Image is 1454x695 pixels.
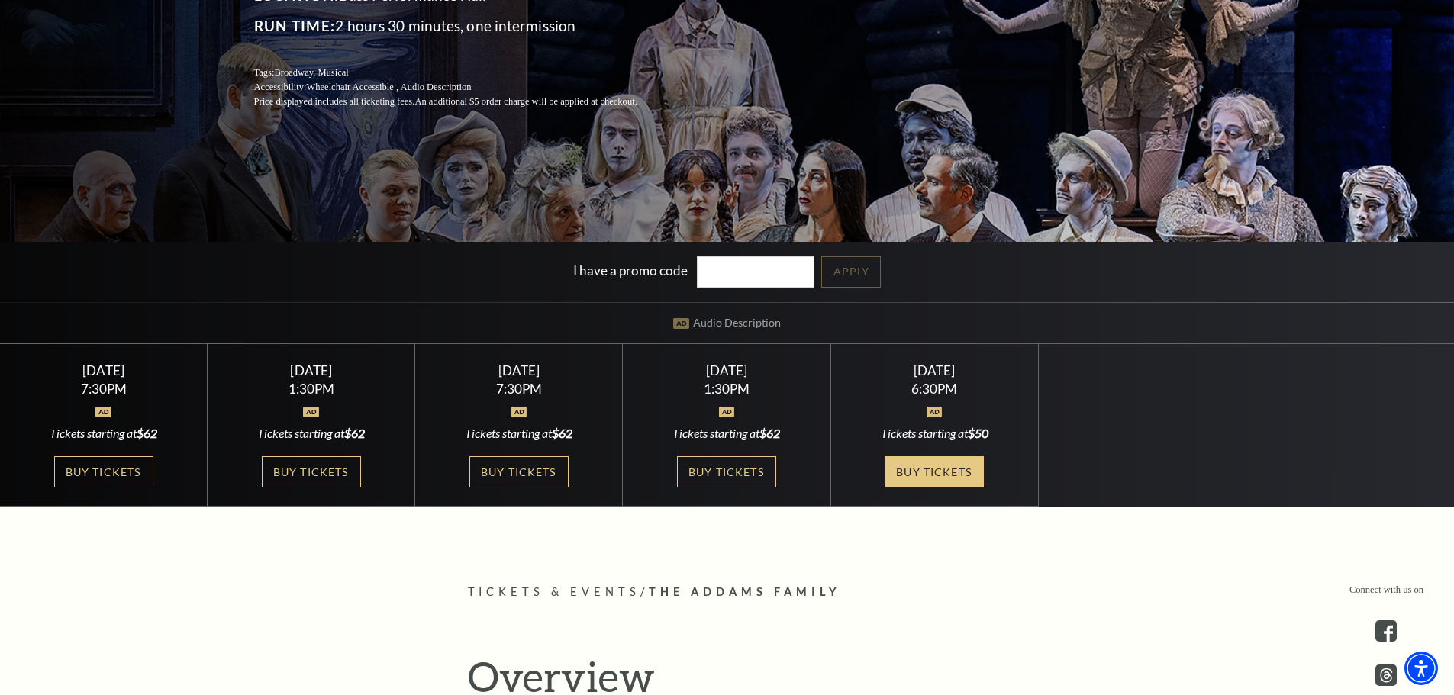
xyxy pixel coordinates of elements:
div: [DATE] [226,362,397,378]
span: Wheelchair Accessible , Audio Description [306,82,471,92]
div: [DATE] [18,362,189,378]
div: [DATE] [434,362,604,378]
div: [DATE] [641,362,812,378]
div: 7:30PM [434,382,604,395]
span: Tickets & Events [468,585,641,598]
span: $50 [968,426,988,440]
div: 1:30PM [226,382,397,395]
span: $62 [137,426,157,440]
p: Price displayed includes all ticketing fees. [254,95,674,109]
p: Connect with us on [1349,583,1423,597]
span: $62 [759,426,780,440]
div: Tickets starting at [641,425,812,442]
div: Tickets starting at [18,425,189,442]
div: 6:30PM [849,382,1020,395]
p: Accessibility: [254,80,674,95]
span: An additional $5 order charge will be applied at checkout. [414,96,637,107]
span: $62 [344,426,365,440]
a: Buy Tickets [677,456,776,487]
p: / [468,583,987,602]
div: Tickets starting at [849,425,1020,442]
a: Buy Tickets [54,456,153,487]
span: $62 [552,426,572,440]
div: Tickets starting at [226,425,397,442]
div: 1:30PM [641,382,812,395]
div: [DATE] [849,362,1020,378]
div: Accessibility Menu [1404,652,1438,685]
span: The Addams Family [649,585,841,598]
a: threads.com - open in a new tab [1375,664,1397,686]
a: Buy Tickets [469,456,569,487]
p: 2 hours 30 minutes, one intermission [254,14,674,38]
div: Tickets starting at [434,425,604,442]
p: Tags: [254,66,674,80]
a: facebook - open in a new tab [1375,620,1397,642]
label: I have a promo code [573,262,688,278]
div: 7:30PM [18,382,189,395]
a: Buy Tickets [885,456,984,487]
span: Run Time: [254,17,336,34]
span: Broadway, Musical [274,67,348,78]
a: Buy Tickets [262,456,361,487]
